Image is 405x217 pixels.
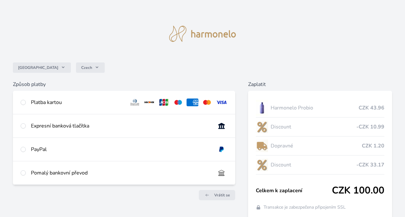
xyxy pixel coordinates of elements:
div: Expresní banková tlačítka [31,122,210,130]
img: bankTransfer_IBAN.svg [216,169,227,177]
div: Pomalý bankovní převod [31,169,210,177]
span: CZK 100.00 [332,185,384,196]
span: Harmonelo Probio [271,104,359,112]
img: CLEAN_PROBIO_se_stinem_x-lo.jpg [256,100,268,116]
span: CZK 1.20 [362,142,384,150]
button: [GEOGRAPHIC_DATA] [13,62,71,73]
img: amex.svg [187,99,198,106]
h6: Způsob platby [13,80,235,88]
h6: Zaplatit [248,80,392,88]
span: -CZK 10.99 [356,123,384,131]
span: -CZK 33.17 [356,161,384,169]
img: mc.svg [201,99,213,106]
span: Vrátit se [214,193,230,198]
img: discover.svg [143,99,155,106]
img: discount-lo.png [256,157,268,173]
span: Discount [271,161,356,169]
div: PayPal [31,146,210,153]
img: maestro.svg [172,99,184,106]
span: Transakce je zabezpečena připojením SSL [264,204,346,211]
img: discount-lo.png [256,119,268,135]
div: Platba kartou [31,99,124,106]
span: CZK 43.96 [359,104,384,112]
a: Vrátit se [199,190,235,200]
button: Czech [76,62,105,73]
span: [GEOGRAPHIC_DATA] [18,65,58,70]
img: visa.svg [216,99,227,106]
span: Dopravné [271,142,362,150]
span: Discount [271,123,356,131]
span: Celkem k zaplacení [256,187,332,194]
img: paypal.svg [216,146,227,153]
img: onlineBanking_CZ.svg [216,122,227,130]
img: jcb.svg [158,99,170,106]
img: diners.svg [129,99,141,106]
span: Czech [81,65,92,70]
img: delivery-lo.png [256,138,268,154]
img: logo.svg [169,26,236,42]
